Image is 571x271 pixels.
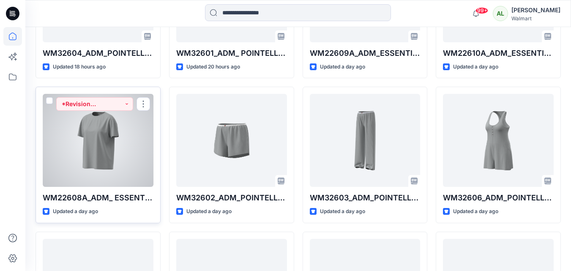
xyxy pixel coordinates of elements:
a: WM32606_ADM_POINTELLE ROMPER [443,94,554,187]
p: Updated a day ago [453,207,498,216]
p: Updated 18 hours ago [53,63,106,71]
a: WM22608A_ADM_ ESSENTIALS TEE [43,94,153,187]
p: WM32603_ADM_POINTELLE OPEN PANT [310,192,421,204]
span: 99+ [475,7,488,14]
p: WM32604_ADM_POINTELLE SHORT CHEMISE [43,47,153,59]
p: Updated a day ago [453,63,498,71]
p: WM32602_ADM_POINTELLE SHORT [176,192,287,204]
p: WM32601_ADM_ POINTELLE TANK [176,47,287,59]
a: WM32602_ADM_POINTELLE SHORT [176,94,287,187]
p: Updated 20 hours ago [186,63,240,71]
p: Updated a day ago [186,207,232,216]
p: WM22609A_ADM_ESSENTIALS LONG PANT [310,47,421,59]
div: [PERSON_NAME] [511,5,560,15]
p: WM32606_ADM_POINTELLE ROMPER [443,192,554,204]
p: WM22610A_ADM_ESSENTIALS SHORT [443,47,554,59]
p: Updated a day ago [320,63,365,71]
p: WM22608A_ADM_ ESSENTIALS TEE [43,192,153,204]
div: Walmart [511,15,560,22]
div: AL [493,6,508,21]
a: WM32603_ADM_POINTELLE OPEN PANT [310,94,421,187]
p: Updated a day ago [53,207,98,216]
p: Updated a day ago [320,207,365,216]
